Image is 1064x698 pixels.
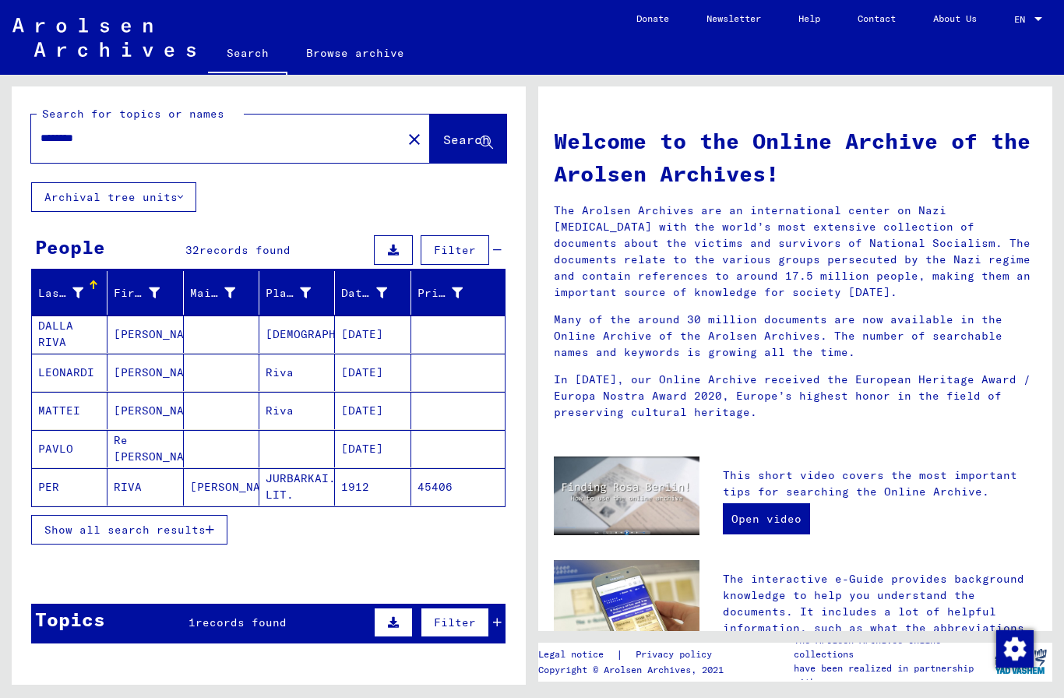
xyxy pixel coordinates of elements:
[196,615,287,629] span: records found
[554,312,1037,361] p: Many of the around 30 million documents are now available in the Online Archive of the Arolsen Ar...
[107,468,183,506] mat-cell: RIVA
[107,430,183,467] mat-cell: Re [PERSON_NAME]
[32,316,107,353] mat-cell: DALLA RIVA
[190,280,259,305] div: Maiden Name
[554,560,699,657] img: eguide.jpg
[421,608,489,637] button: Filter
[188,615,196,629] span: 1
[434,615,476,629] span: Filter
[554,372,1037,421] p: In [DATE], our Online Archive received the European Heritage Award / Europa Nostra Award 2020, Eu...
[38,280,107,305] div: Last Name
[32,354,107,391] mat-cell: LEONARDI
[38,285,83,301] div: Last Name
[399,123,430,154] button: Clear
[341,285,386,301] div: Date of Birth
[44,523,206,537] span: Show all search results
[1014,14,1031,25] span: EN
[184,468,259,506] mat-cell: [PERSON_NAME]
[259,316,335,353] mat-cell: [DEMOGRAPHIC_DATA]
[42,107,224,121] mat-label: Search for topics or names
[723,503,810,534] a: Open video
[417,285,463,301] div: Prisoner #
[107,316,183,353] mat-cell: [PERSON_NAME]
[335,430,410,467] mat-cell: [DATE]
[335,354,410,391] mat-cell: [DATE]
[992,642,1050,681] img: yv_logo.png
[35,605,105,633] div: Topics
[443,132,490,147] span: Search
[411,468,505,506] mat-cell: 45406
[35,233,105,261] div: People
[259,392,335,429] mat-cell: Riva
[114,280,182,305] div: First Name
[335,316,410,353] mat-cell: [DATE]
[184,271,259,315] mat-header-cell: Maiden Name
[421,235,489,265] button: Filter
[411,271,505,315] mat-header-cell: Prisoner #
[434,243,476,257] span: Filter
[32,271,107,315] mat-header-cell: Last Name
[623,647,731,663] a: Privacy policy
[996,630,1034,668] img: Change consent
[12,18,196,57] img: Arolsen_neg.svg
[32,392,107,429] mat-cell: MATTEI
[554,457,699,536] img: video.jpg
[287,34,423,72] a: Browse archive
[107,392,183,429] mat-cell: [PERSON_NAME]
[107,271,183,315] mat-header-cell: First Name
[405,130,424,149] mat-icon: close
[554,203,1037,301] p: The Arolsen Archives are an international center on Nazi [MEDICAL_DATA] with the world’s most ext...
[554,125,1037,190] h1: Welcome to the Online Archive of the Arolsen Archives!
[190,285,235,301] div: Maiden Name
[538,647,731,663] div: |
[341,280,410,305] div: Date of Birth
[32,468,107,506] mat-cell: PER
[538,647,616,663] a: Legal notice
[259,468,335,506] mat-cell: JURBARKAI. LIT.
[185,243,199,257] span: 32
[266,285,311,301] div: Place of Birth
[417,280,486,305] div: Prisoner #
[31,182,196,212] button: Archival tree units
[32,430,107,467] mat-cell: PAVLO
[114,285,159,301] div: First Name
[199,243,291,257] span: records found
[794,661,988,689] p: have been realized in partnership with
[266,280,334,305] div: Place of Birth
[430,115,506,163] button: Search
[723,467,1037,500] p: This short video covers the most important tips for searching the Online Archive.
[538,663,731,677] p: Copyright © Arolsen Archives, 2021
[107,354,183,391] mat-cell: [PERSON_NAME]
[794,633,988,661] p: The Arolsen Archives online collections
[31,515,227,545] button: Show all search results
[335,392,410,429] mat-cell: [DATE]
[208,34,287,75] a: Search
[995,629,1033,667] div: Change consent
[335,271,410,315] mat-header-cell: Date of Birth
[259,271,335,315] mat-header-cell: Place of Birth
[335,468,410,506] mat-cell: 1912
[723,571,1037,669] p: The interactive e-Guide provides background knowledge to help you understand the documents. It in...
[259,354,335,391] mat-cell: Riva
